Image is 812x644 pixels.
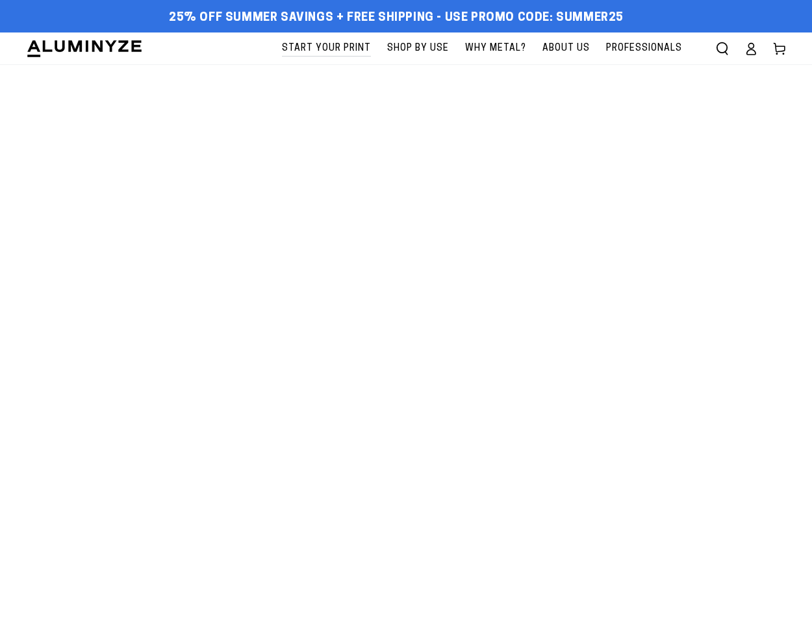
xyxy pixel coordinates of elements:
[606,40,682,57] span: Professionals
[465,40,526,57] span: Why Metal?
[459,32,533,64] a: Why Metal?
[387,40,449,57] span: Shop By Use
[275,32,377,64] a: Start Your Print
[536,32,596,64] a: About Us
[381,32,455,64] a: Shop By Use
[600,32,689,64] a: Professionals
[26,39,143,58] img: Aluminyze
[542,40,590,57] span: About Us
[708,34,737,63] summary: Search our site
[282,40,371,57] span: Start Your Print
[169,11,624,25] span: 25% off Summer Savings + Free Shipping - Use Promo Code: SUMMER25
